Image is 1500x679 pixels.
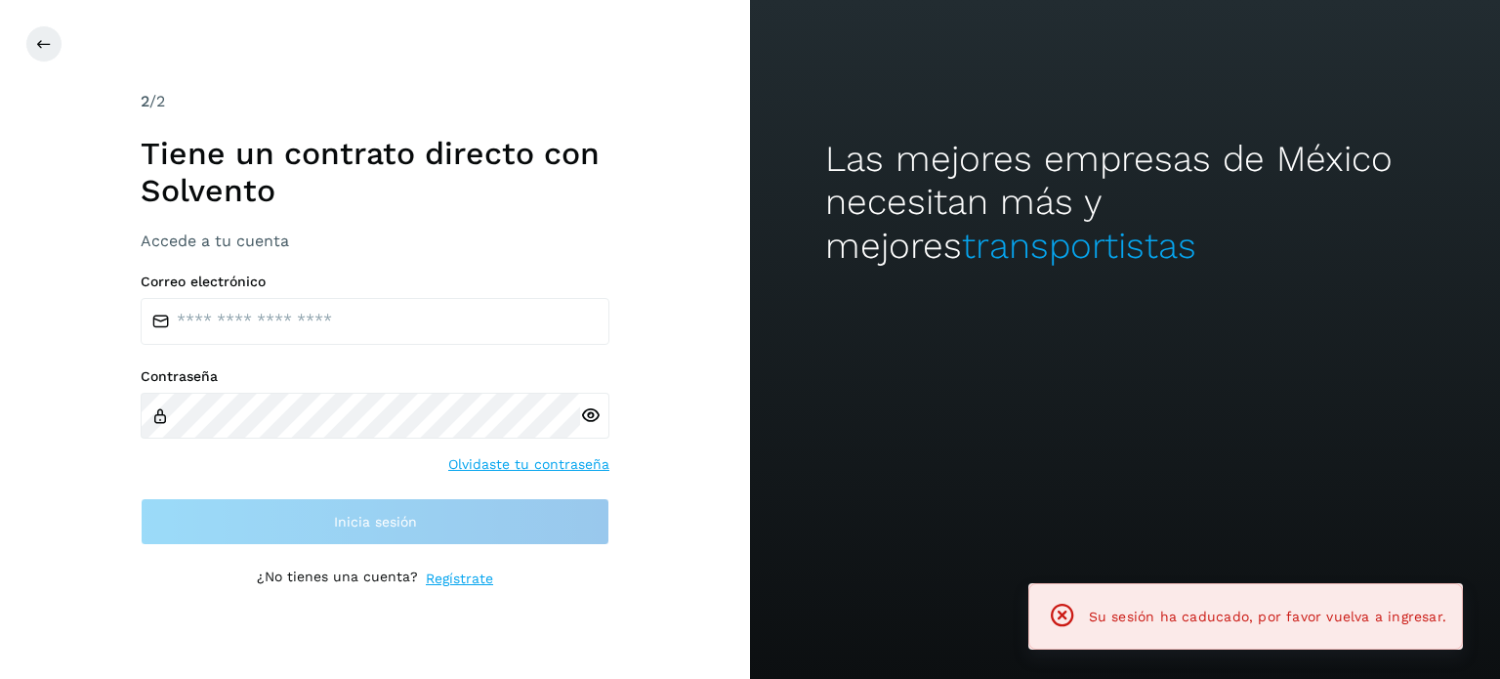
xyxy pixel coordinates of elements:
[334,515,417,529] span: Inicia sesión
[141,232,609,250] h3: Accede a tu cuenta
[141,90,609,113] div: /2
[141,92,149,110] span: 2
[141,368,609,385] label: Contraseña
[962,225,1196,267] span: transportistas
[825,138,1425,268] h2: Las mejores empresas de México necesitan más y mejores
[1089,609,1446,624] span: Su sesión ha caducado, por favor vuelva a ingresar.
[141,498,609,545] button: Inicia sesión
[141,274,609,290] label: Correo electrónico
[448,454,609,475] a: Olvidaste tu contraseña
[141,135,609,210] h1: Tiene un contrato directo con Solvento
[257,569,418,589] p: ¿No tienes una cuenta?
[426,569,493,589] a: Regístrate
